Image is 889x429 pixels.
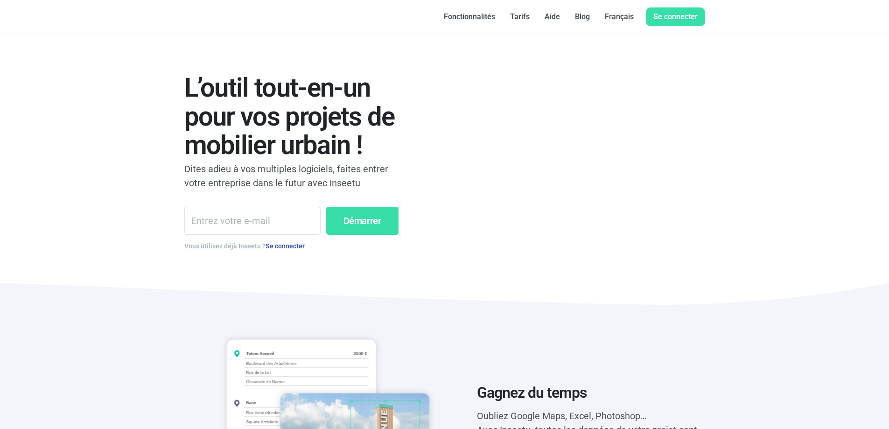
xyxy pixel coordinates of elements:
[646,7,705,26] a: Se connecter
[266,242,305,250] a: Se connecter
[575,12,590,21] font: Blog
[326,207,399,235] input: Démarrer
[653,12,698,21] font: Se connecter
[184,207,321,235] input: Entrez votre e-mail
[184,242,305,250] span: Vous utilisez déjà Inseetu ?
[503,7,537,26] a: Tarifs
[537,7,567,26] a: Aide
[477,384,705,401] h2: Gagnez du temps
[510,12,530,21] font: Tarifs
[567,7,597,26] a: Blog
[436,7,503,26] a: Fonctionnalités
[597,7,641,26] a: Français
[184,162,399,190] p: Dites adieu à vos multiples logiciels, faites entrer votre entreprise dans le futur avec Inseetu
[184,74,399,160] h1: L’outil tout-en-un pour vos projets de mobilier urbain !
[444,12,495,21] font: Fonctionnalités
[545,12,560,21] font: Aide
